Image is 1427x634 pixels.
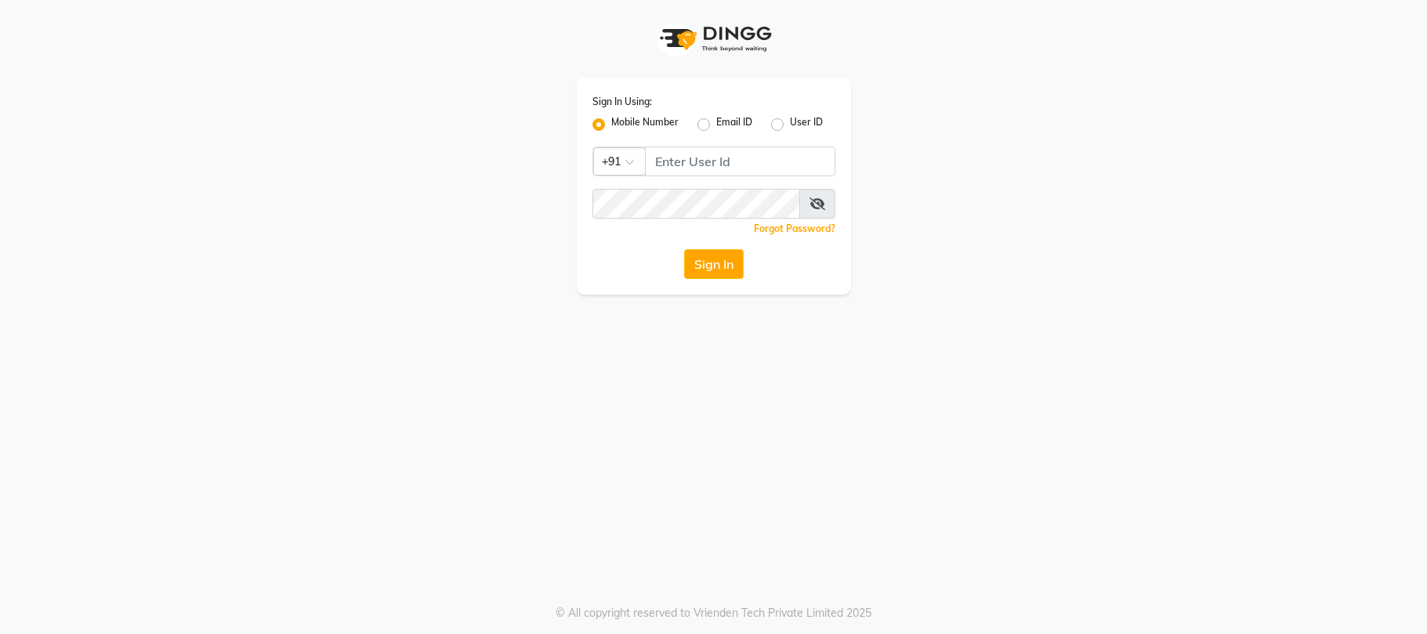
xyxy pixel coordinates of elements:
[651,16,777,62] img: logo1.svg
[592,95,652,109] label: Sign In Using:
[684,249,744,279] button: Sign In
[716,115,752,134] label: Email ID
[645,147,835,176] input: Username
[790,115,823,134] label: User ID
[611,115,679,134] label: Mobile Number
[754,223,835,234] a: Forgot Password?
[592,189,800,219] input: Username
